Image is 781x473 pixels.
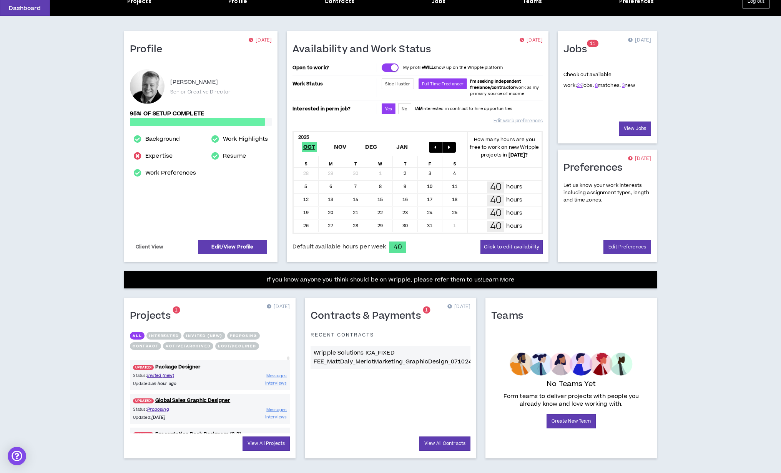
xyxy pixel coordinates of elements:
p: I interested in contract to hire opportunities [415,106,513,112]
a: Learn More [482,276,514,284]
button: Click to edit availability [480,240,543,254]
p: No Teams Yet [547,379,596,390]
a: Edit work preferences [494,114,543,128]
p: My profile show up on the Wripple platform [403,65,503,71]
span: Oct [302,142,317,152]
a: UPDATED!Global Sales Graphic Designer [130,397,290,404]
div: T [343,156,368,167]
span: Messages [266,373,287,379]
h1: Contracts & Payments [311,310,427,322]
a: View Jobs [619,122,651,136]
button: Proposing [227,332,260,340]
button: Active/Archived [163,342,213,350]
sup: 11 [587,40,598,47]
button: Lost/Declined [215,342,259,350]
p: 95% of setup complete [130,110,272,118]
span: 1 [593,40,595,47]
a: 8 [595,82,598,89]
a: View All Projects [243,436,290,451]
p: [DATE] [628,37,651,44]
span: Default available hours per week [292,243,386,251]
h1: Jobs [563,43,593,56]
a: Messages [266,372,287,380]
a: Wripple Solutions ICA_FIXED FEE_MattDaly_MerlotMarketing_GraphicDesign_071024_SIGNED.pdf [311,346,470,369]
a: Messages [266,406,287,413]
p: Updated: [133,414,210,421]
p: [DATE] [520,37,543,44]
a: Interviews [265,380,287,387]
p: Check out available work: [563,71,635,89]
p: [DATE] [267,303,290,311]
span: 1 [175,307,178,313]
p: Status: [133,406,210,413]
a: UPDATED!Presentation Deck Designers (2-3) [130,431,290,438]
h1: Projects [130,310,176,322]
div: S [442,156,467,167]
div: F [418,156,443,167]
span: Interviews [265,414,287,420]
p: Recent Contracts [311,332,374,338]
sup: 1 [173,306,180,314]
span: Messages [266,407,287,413]
span: No [402,106,407,112]
strong: WILL [424,65,434,70]
p: How many hours are you free to work on new Wripple projects in [467,136,542,159]
button: Interested [146,332,181,340]
p: [DATE] [249,37,272,44]
i: [DATE] [151,415,166,420]
span: matches. [595,82,621,89]
span: UPDATED! [133,365,154,370]
h1: Profile [130,43,168,56]
span: jobs. [577,82,594,89]
span: Yes [385,106,392,112]
a: Edit/View Profile [198,240,267,254]
span: Proposing [147,406,169,412]
span: 1 [425,307,428,313]
div: T [393,156,418,167]
button: Invited (new) [183,332,225,340]
a: Edit Preferences [603,240,651,254]
i: an hour ago [151,381,176,386]
b: 2025 [298,134,309,141]
a: Resume [223,152,246,161]
a: Expertise [145,152,173,161]
a: UPDATED!Package Designer [130,363,290,371]
h1: Teams [491,310,529,322]
p: hours [506,196,522,204]
div: S [294,156,319,167]
a: Create New Team [547,414,596,428]
p: hours [506,183,522,191]
p: Interested in perm job? [292,103,375,114]
p: Let us know your work interests including assignment types, length and time zones. [563,182,651,204]
span: Jan [395,142,410,152]
p: Open to work? [292,65,375,71]
p: Updated: [133,380,210,387]
span: work as my primary source of income [470,78,539,97]
span: new [622,82,635,89]
p: [DATE] [447,303,470,311]
a: Client View [135,240,165,254]
img: empty [510,353,632,376]
a: View All Contracts [419,436,470,451]
p: Status: [133,372,210,379]
h1: Availability and Work Status [292,43,437,56]
p: [DATE] [628,155,651,163]
p: Work Status [292,78,375,89]
a: 24 [577,82,582,89]
h1: Preferences [563,162,628,174]
p: hours [506,209,522,217]
p: Wripple Solutions ICA_FIXED FEE_MattDaly_MerlotMarketing_GraphicDesign_071024_SIGNED.pdf [314,349,467,366]
span: UPDATED! [133,432,154,437]
b: [DATE] ? [508,152,528,158]
span: Dec [364,142,379,152]
sup: 1 [423,306,430,314]
a: Background [145,135,180,144]
p: [PERSON_NAME] [170,78,218,87]
b: I'm seeking independent freelance/contractor [470,78,521,90]
p: Form teams to deliver projects with people you already know and love working with. [494,393,648,408]
p: Dashboard [9,4,41,12]
span: Side Hustler [385,81,410,87]
div: W [368,156,393,167]
p: hours [506,222,522,230]
a: Interviews [265,413,287,421]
